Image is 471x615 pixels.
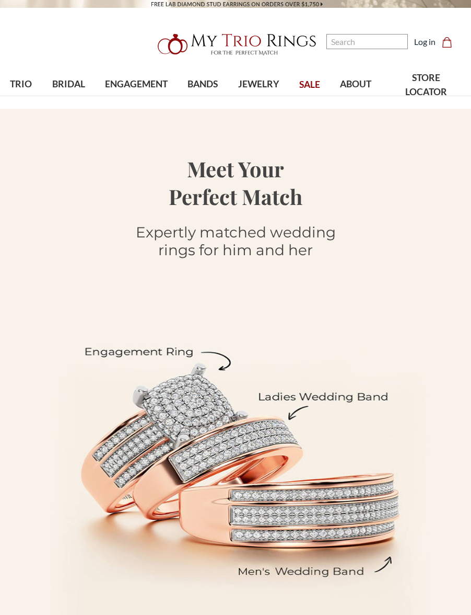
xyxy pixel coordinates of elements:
a: My Trio Rings [137,28,335,61]
a: ABOUT [330,67,381,101]
button: submenu toggle [350,101,361,102]
a: BANDS [178,67,228,101]
span: BRIDAL [52,77,85,91]
span: STORE LOCATOR [392,71,461,99]
input: Search and use arrows or TAB to navigate results [326,34,408,49]
button: submenu toggle [131,101,142,102]
a: STORE LOCATOR [382,61,471,109]
a: SALE [289,68,330,102]
button: submenu toggle [253,101,264,102]
span: ENGAGEMENT [105,77,168,91]
a: Cart with 0 items [442,36,458,48]
span: JEWELRY [238,77,279,91]
button: submenu toggle [16,101,26,102]
button: submenu toggle [63,101,74,102]
span: BANDS [187,77,218,91]
a: BRIDAL [42,67,95,101]
a: ENGAGEMENT [95,67,178,101]
a: JEWELRY [228,67,289,101]
button: submenu toggle [197,101,208,102]
svg: cart.cart_preview [442,37,452,48]
span: ABOUT [340,77,371,91]
a: Log in [414,36,435,48]
span: TRIO [10,77,32,91]
img: My Trio Rings [152,28,319,61]
span: SALE [299,78,320,92]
